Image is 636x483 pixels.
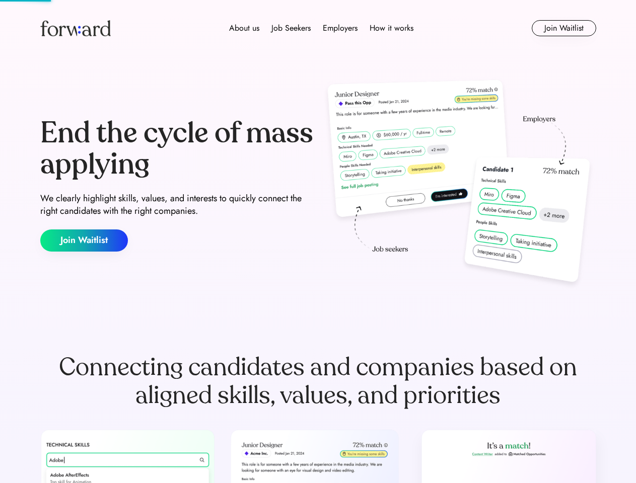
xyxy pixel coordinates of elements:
div: About us [229,22,259,34]
div: End the cycle of mass applying [40,118,314,180]
img: Forward logo [40,20,111,36]
img: hero-image.png [322,76,596,293]
div: Employers [323,22,358,34]
div: We clearly highlight skills, values, and interests to quickly connect the right candidates with t... [40,192,314,217]
div: Job Seekers [271,22,311,34]
div: Connecting candidates and companies based on aligned skills, values, and priorities [40,353,596,410]
div: How it works [370,22,413,34]
button: Join Waitlist [532,20,596,36]
button: Join Waitlist [40,229,128,252]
